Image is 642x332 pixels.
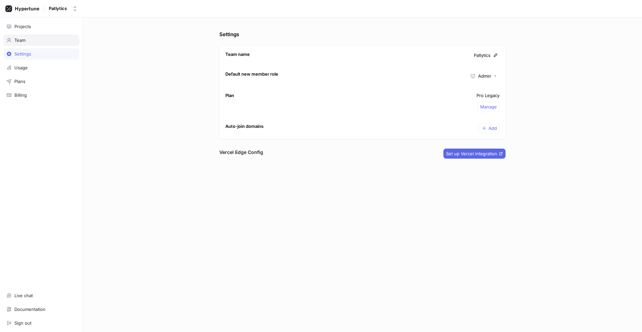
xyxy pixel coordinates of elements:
p: Plan [225,92,234,99]
div: Settings [14,51,31,57]
button: Manage [477,102,500,112]
a: Usage [3,62,79,73]
button: Patlytics [46,3,80,14]
div: Documentation [14,307,45,312]
p: Team name [225,51,250,58]
a: Billing [3,89,79,101]
div: Billing [14,92,27,98]
button: Admin [467,71,500,81]
p: Settings [219,31,506,38]
p: Default new member role [225,71,278,78]
a: Projects [3,21,79,32]
div: Live chat [14,293,33,298]
div: Usage [14,65,28,70]
span: Patlytics [474,52,491,59]
h3: Vercel Edge Config [219,149,263,156]
p: Pro Legacy [476,92,500,99]
span: Set up Vercel integration [446,152,497,156]
span: Add [489,126,497,130]
p: Auto-join domains [225,123,263,130]
a: Plans [3,76,79,87]
div: Patlytics [49,6,67,11]
div: Team [14,37,25,43]
a: Team [3,34,79,46]
div: Projects [14,24,31,29]
button: Set up Vercel integration [443,149,506,159]
div: Sign out [14,320,31,326]
a: Documentation [3,304,79,315]
button: Add [479,123,500,133]
div: Plans [14,79,25,84]
a: Settings [3,48,79,60]
span: Manage [480,105,497,109]
div: Admin [478,73,491,79]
